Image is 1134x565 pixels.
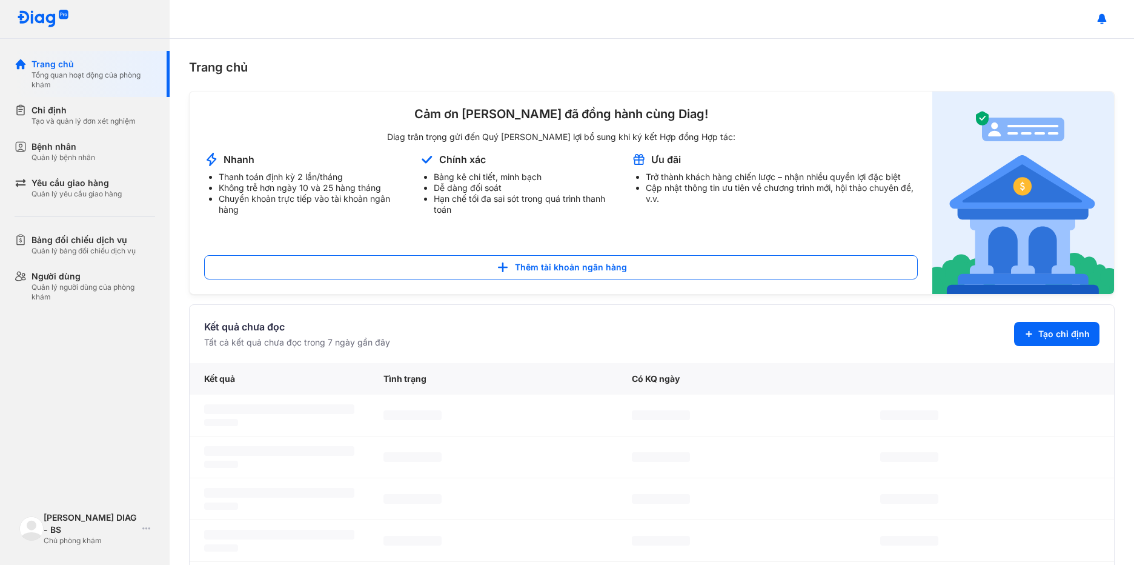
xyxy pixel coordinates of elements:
[31,282,155,302] div: Quản lý người dùng của phòng khám
[204,152,219,167] img: account-announcement
[880,536,938,546] span: ‌
[204,446,354,456] span: ‌
[204,319,390,334] div: Kết quả chưa đọc
[632,452,690,462] span: ‌
[439,153,486,166] div: Chính xác
[204,336,390,349] div: Tất cả kết quả chưa đọc trong 7 ngày gần đây
[31,234,136,246] div: Bảng đối chiếu dịch vụ
[204,544,238,552] span: ‌
[880,494,938,504] span: ‌
[646,182,918,204] li: Cập nhật thông tin ưu tiên về chương trình mới, hội thảo chuyên đề, v.v.
[880,410,938,420] span: ‌
[204,503,238,510] span: ‌
[204,255,918,279] button: Thêm tài khoản ngân hàng
[44,512,138,536] div: [PERSON_NAME] DIAG - BS
[204,461,238,468] span: ‌
[31,189,122,199] div: Quản lý yêu cầu giao hàng
[224,153,254,166] div: Nhanh
[31,116,136,126] div: Tạo và quản lý đơn xét nghiệm
[632,410,690,420] span: ‌
[204,404,354,414] span: ‌
[383,536,442,546] span: ‌
[383,452,442,462] span: ‌
[932,92,1114,294] img: account-announcement
[189,58,1115,76] div: Trang chủ
[19,517,44,541] img: logo
[632,494,690,504] span: ‌
[31,246,136,256] div: Quản lý bảng đối chiếu dịch vụ
[31,58,155,70] div: Trang chủ
[419,152,434,167] img: account-announcement
[31,104,136,116] div: Chỉ định
[44,536,138,546] div: Chủ phòng khám
[204,530,354,540] span: ‌
[1038,328,1090,340] span: Tạo chỉ định
[369,363,617,395] div: Tình trạng
[219,182,405,193] li: Không trễ hơn ngày 10 và 25 hàng tháng
[31,141,95,153] div: Bệnh nhân
[190,363,369,395] div: Kết quả
[219,172,405,182] li: Thanh toán định kỳ 2 lần/tháng
[646,172,918,182] li: Trở thành khách hàng chiến lược – nhận nhiều quyền lợi đặc biệt
[204,132,918,142] div: Diag trân trọng gửi đến Quý [PERSON_NAME] lợi bổ sung khi ký kết Hợp đồng Hợp tác:
[204,488,354,498] span: ‌
[31,270,155,282] div: Người dùng
[880,452,938,462] span: ‌
[434,182,617,193] li: Dễ dàng đối soát
[31,177,122,189] div: Yêu cầu giao hàng
[434,172,617,182] li: Bảng kê chi tiết, minh bạch
[204,419,238,426] span: ‌
[204,106,918,122] div: Cảm ơn [PERSON_NAME] đã đồng hành cùng Diag!
[651,153,681,166] div: Ưu đãi
[219,193,405,215] li: Chuyển khoản trực tiếp vào tài khoản ngân hàng
[434,193,617,215] li: Hạn chế tối đa sai sót trong quá trình thanh toán
[632,536,690,546] span: ‌
[631,152,646,167] img: account-announcement
[383,494,442,504] span: ‌
[17,10,69,28] img: logo
[383,410,442,420] span: ‌
[1014,322,1099,346] button: Tạo chỉ định
[31,153,95,162] div: Quản lý bệnh nhân
[617,363,866,395] div: Có KQ ngày
[31,70,155,90] div: Tổng quan hoạt động của phòng khám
